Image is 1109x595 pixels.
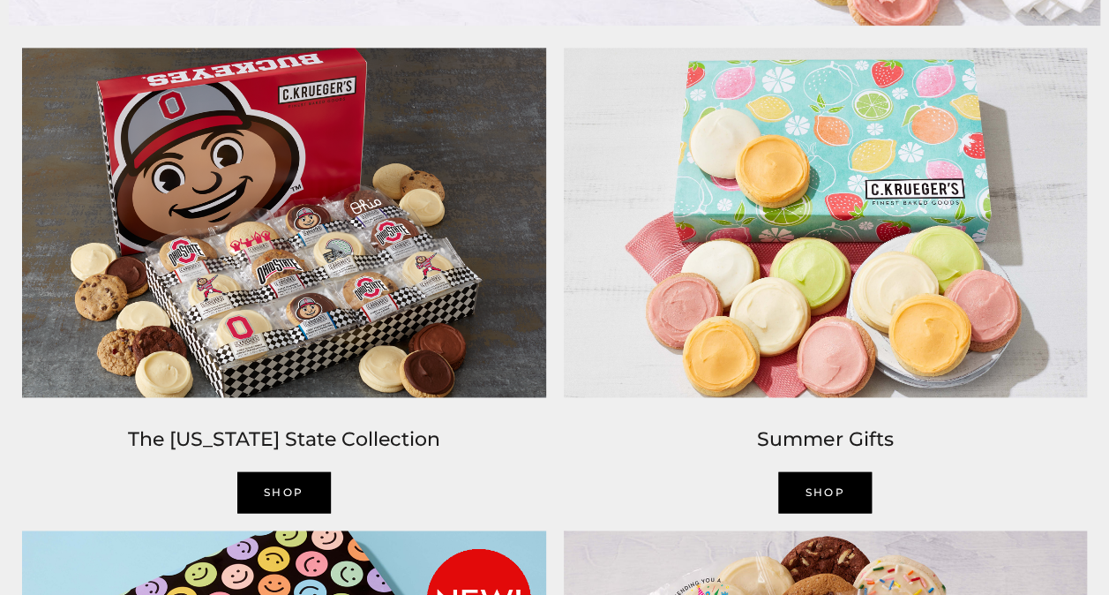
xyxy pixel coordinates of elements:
[22,424,546,456] h2: The [US_STATE] State Collection
[13,39,555,406] img: C.Krueger’s image
[555,39,1097,406] img: C.Krueger’s image
[778,471,872,513] a: SHOP
[237,471,331,513] a: Shop
[564,424,1088,456] h2: Summer Gifts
